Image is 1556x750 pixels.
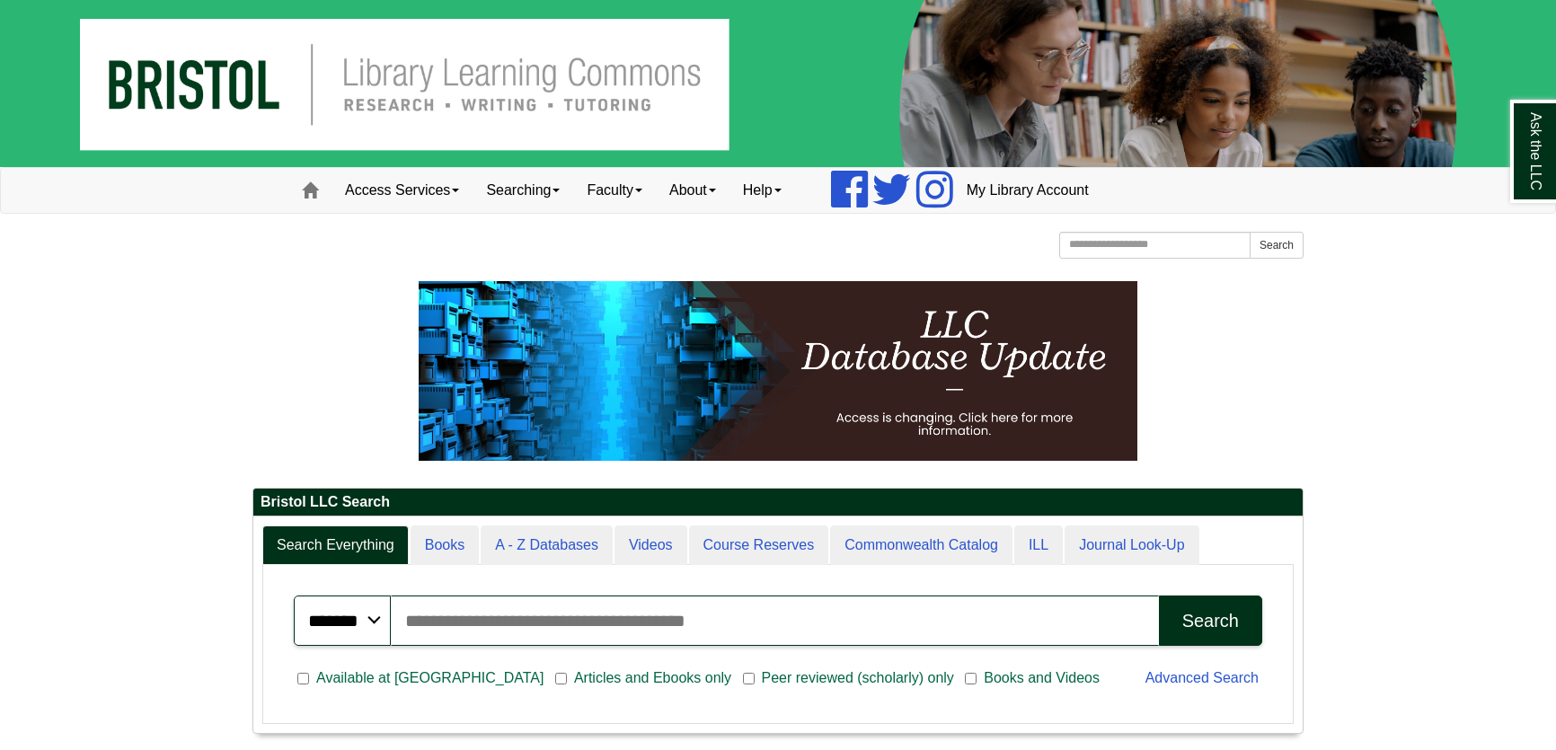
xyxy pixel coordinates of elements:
input: Available at [GEOGRAPHIC_DATA] [297,671,309,687]
a: Access Services [332,168,473,213]
a: Advanced Search [1145,670,1259,685]
a: Videos [614,525,687,566]
a: A - Z Databases [481,525,613,566]
a: Journal Look-Up [1065,525,1198,566]
img: HTML tutorial [419,281,1137,461]
button: Search [1159,596,1262,646]
span: Articles and Ebooks only [567,667,738,689]
a: Faculty [573,168,656,213]
a: Help [729,168,795,213]
a: ILL [1014,525,1063,566]
button: Search [1250,232,1304,259]
input: Peer reviewed (scholarly) only [743,671,755,687]
h2: Bristol LLC Search [253,489,1303,516]
input: Books and Videos [965,671,977,687]
a: Books [411,525,479,566]
input: Articles and Ebooks only [555,671,567,687]
div: Search [1182,611,1239,631]
span: Available at [GEOGRAPHIC_DATA] [309,667,551,689]
a: Course Reserves [689,525,829,566]
a: About [656,168,729,213]
a: Searching [473,168,573,213]
a: Commonwealth Catalog [830,525,1012,566]
span: Books and Videos [977,667,1107,689]
a: My Library Account [953,168,1102,213]
span: Peer reviewed (scholarly) only [755,667,961,689]
a: Search Everything [262,525,409,566]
